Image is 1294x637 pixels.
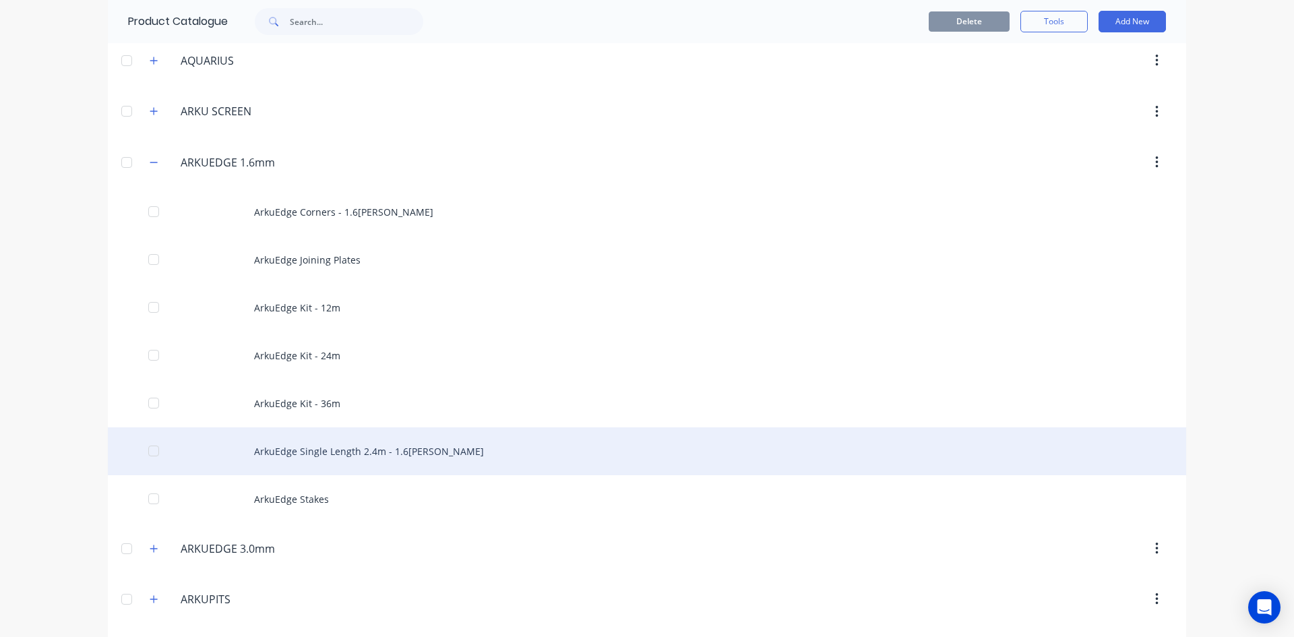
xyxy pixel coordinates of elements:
[108,380,1186,427] div: ArkuEdge Kit - 36m
[108,284,1186,332] div: ArkuEdge Kit - 12m
[1099,11,1166,32] button: Add New
[108,427,1186,475] div: ArkuEdge Single Length 2.4m - 1.6[PERSON_NAME]
[181,154,340,171] input: Enter category name
[108,475,1186,523] div: ArkuEdge Stakes
[181,591,340,607] input: Enter category name
[181,103,340,119] input: Enter category name
[108,332,1186,380] div: ArkuEdge Kit - 24m
[1248,591,1281,624] div: Open Intercom Messenger
[181,541,340,557] input: Enter category name
[181,53,340,69] input: Enter category name
[108,188,1186,236] div: ArkuEdge Corners - 1.6[PERSON_NAME]
[929,11,1010,32] button: Delete
[108,236,1186,284] div: ArkuEdge Joining Plates
[290,8,423,35] input: Search...
[1020,11,1088,32] button: Tools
